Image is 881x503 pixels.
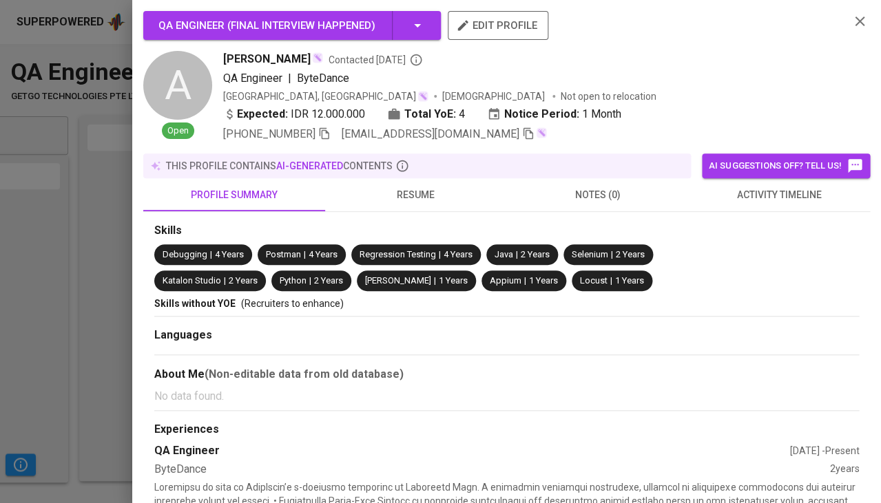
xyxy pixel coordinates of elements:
span: | [224,275,226,288]
span: [DEMOGRAPHIC_DATA] [442,89,547,103]
span: AI suggestions off? Tell us! [709,158,863,174]
span: 2 Years [229,275,258,286]
span: Locust [580,275,608,286]
div: [DATE] - Present [789,444,859,458]
div: 1 Month [487,106,621,122]
span: 2 Years [314,275,343,286]
span: 4 [459,106,465,122]
div: About Me [154,366,859,383]
span: activity timeline [696,186,862,204]
span: AI-generated [276,160,343,171]
span: | [611,248,613,261]
b: Notice Period: [504,106,579,122]
a: edit profile [448,19,548,30]
span: | [210,248,212,261]
div: QA Engineer [154,443,789,459]
span: 4 Years [215,249,244,259]
span: [PHONE_NUMBER] [223,127,315,140]
div: ByteDance [154,462,829,478]
span: Skills without YOE [154,298,236,309]
span: QA Engineer [223,72,282,85]
span: [EMAIL_ADDRESS][DOMAIN_NAME] [342,127,519,140]
b: (Non-editable data from old database) [205,367,404,381]
span: [PERSON_NAME] [223,51,311,67]
div: 2 years [829,462,859,478]
span: Katalon Studio [163,275,221,286]
span: | [309,275,311,288]
span: | [439,248,441,261]
span: 4 Years [444,249,473,259]
button: QA Engineer (Final Interview happened) [143,11,441,40]
span: Regression Testing [360,249,436,259]
span: Python [280,275,307,286]
button: AI suggestions off? Tell us! [702,153,870,178]
span: | [434,275,436,288]
img: magic_wand.svg [536,127,547,138]
span: ByteDance [297,72,349,85]
span: Open [162,125,194,138]
img: magic_wand.svg [312,52,323,63]
div: Experiences [154,422,859,438]
span: Contacted [DATE] [329,53,423,67]
span: 1 Years [439,275,468,286]
span: | [288,70,291,87]
img: magic_wand.svg [417,91,428,102]
span: | [304,248,306,261]
span: edit profile [459,17,537,34]
span: 2 Years [521,249,550,259]
span: (Recruiters to enhance) [241,298,344,309]
span: 2 Years [616,249,645,259]
span: Appium [490,275,521,286]
p: this profile contains contents [166,159,393,173]
span: | [524,275,526,288]
span: | [610,275,612,288]
div: Languages [154,328,859,343]
span: profile summary [152,186,317,204]
span: Selenium [572,249,608,259]
span: Postman [266,249,301,259]
div: [GEOGRAPHIC_DATA], [GEOGRAPHIC_DATA] [223,89,428,103]
button: edit profile [448,11,548,40]
div: IDR 12.000.000 [223,106,365,122]
span: Java [495,249,513,259]
span: [PERSON_NAME] [365,275,431,286]
span: Debugging [163,249,207,259]
p: Not open to relocation [561,89,656,103]
span: resume [333,186,499,204]
span: | [516,248,518,261]
div: A [143,51,212,120]
b: Expected: [237,106,288,122]
span: notes (0) [515,186,681,204]
div: Skills [154,223,859,239]
span: QA Engineer ( Final Interview happened ) [158,19,375,32]
span: 4 Years [309,249,338,259]
b: Total YoE: [404,106,456,122]
svg: By Batam recruiter [409,53,423,67]
span: 1 Years [529,275,558,286]
p: No data found. [154,388,859,405]
span: 1 Years [615,275,644,286]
